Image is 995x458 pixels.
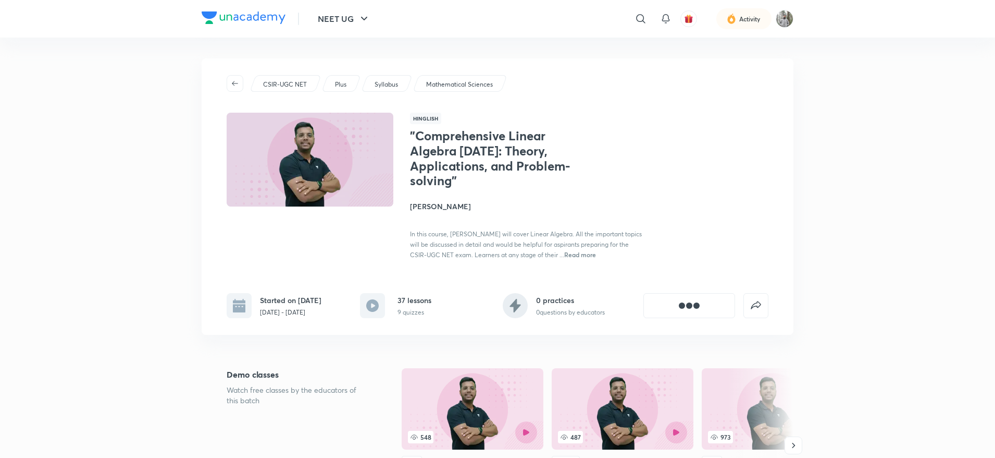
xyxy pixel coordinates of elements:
[708,431,733,443] span: 973
[202,11,285,24] img: Company Logo
[410,230,642,259] span: In this course, [PERSON_NAME] will cover Linear Algebra. All the important topics will be discuss...
[425,80,495,89] a: Mathematical Sciences
[263,80,307,89] p: CSIR-UGC NET
[408,431,433,443] span: 548
[262,80,309,89] a: CSIR-UGC NET
[643,293,735,318] button: [object Object]
[776,10,793,28] img: Koushik Dhenki
[202,11,285,27] a: Company Logo
[410,128,580,188] h1: "Comprehensive Linear Algebra [DATE]: Theory, Applications, and Problem-solving"
[227,368,368,381] h5: Demo classes
[225,112,395,208] img: Thumbnail
[410,113,441,124] span: Hinglish
[684,14,693,23] img: avatar
[312,8,377,29] button: NEET UG
[397,295,431,306] h6: 37 lessons
[410,201,643,212] h4: [PERSON_NAME]
[335,80,346,89] p: Plus
[426,80,493,89] p: Mathematical Sciences
[680,10,697,27] button: avatar
[536,295,605,306] h6: 0 practices
[227,385,368,406] p: Watch free classes by the educators of this batch
[536,308,605,317] p: 0 questions by educators
[564,250,596,259] span: Read more
[333,80,349,89] a: Plus
[373,80,400,89] a: Syllabus
[558,431,583,443] span: 487
[743,293,768,318] button: false
[397,308,431,317] p: 9 quizzes
[260,308,321,317] p: [DATE] - [DATE]
[260,295,321,306] h6: Started on [DATE]
[375,80,398,89] p: Syllabus
[727,13,736,25] img: activity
